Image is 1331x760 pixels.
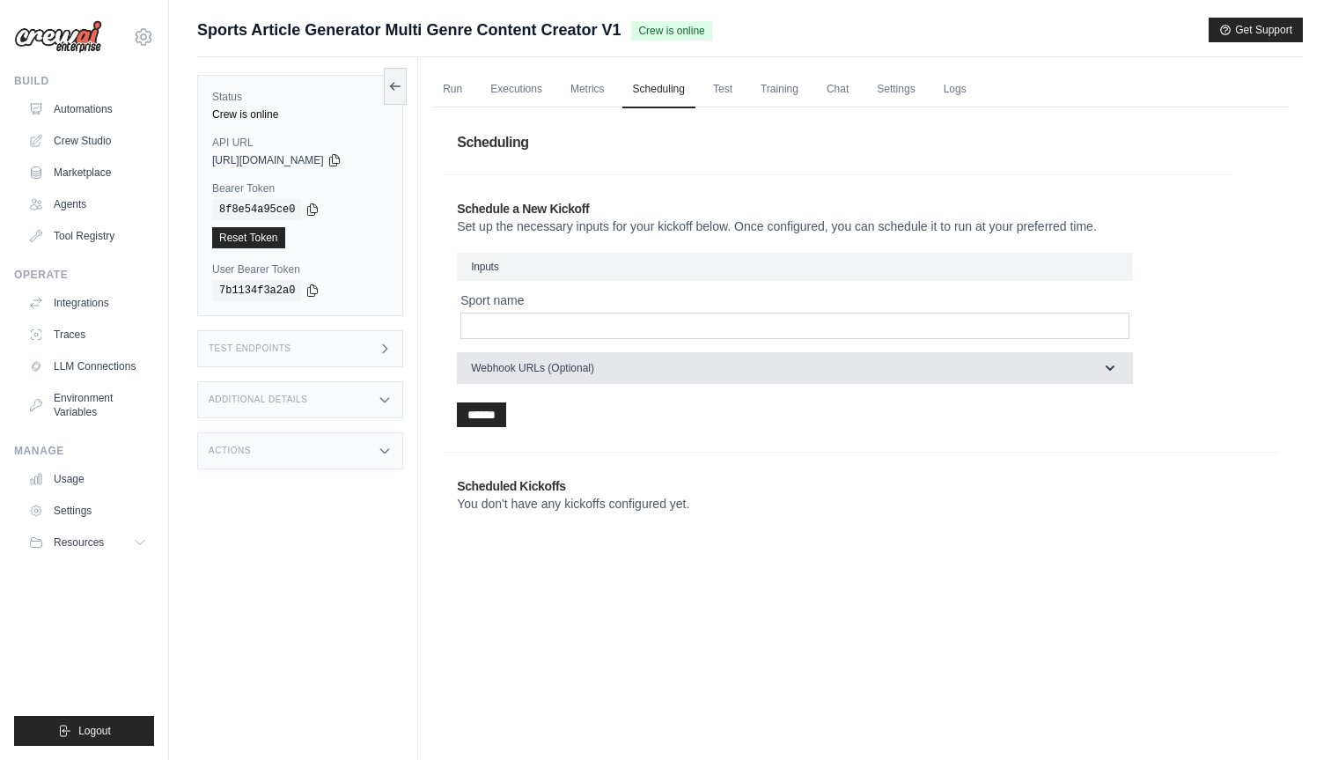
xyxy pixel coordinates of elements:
[54,535,104,550] span: Resources
[432,71,473,108] a: Run
[209,343,291,354] h3: Test Endpoints
[21,222,154,250] a: Tool Registry
[457,200,1217,218] h2: Schedule a New Kickoff
[209,395,307,405] h3: Additional Details
[212,280,302,301] code: 7b1134f3a2a0
[1243,675,1331,760] iframe: Chat Widget
[212,262,388,277] label: User Bearer Token
[471,261,498,273] span: Inputs
[1209,18,1303,42] button: Get Support
[702,71,743,108] a: Test
[460,291,1129,309] label: Sport name
[21,384,154,426] a: Environment Variables
[14,444,154,458] div: Manage
[21,528,154,557] button: Resources
[197,18,621,42] span: Sports Article Generator Multi Genre Content Creator V1
[78,724,111,738] span: Logout
[212,227,285,248] a: Reset Token
[14,716,154,746] button: Logout
[212,181,388,196] label: Bearer Token
[622,71,695,108] a: Scheduling
[21,127,154,155] a: Crew Studio
[21,95,154,123] a: Automations
[457,218,1217,235] p: Set up the necessary inputs for your kickoff below. Once configured, you can schedule it to run a...
[21,159,154,187] a: Marketplace
[457,477,1264,495] h2: Scheduled Kickoffs
[471,361,594,375] span: Webhook URLs (Optional)
[21,190,154,218] a: Agents
[443,118,1278,167] h1: Scheduling
[933,71,977,108] a: Logs
[631,21,711,41] span: Crew is online
[480,71,553,108] a: Executions
[212,153,324,167] span: [URL][DOMAIN_NAME]
[816,71,859,108] a: Chat
[457,495,853,513] p: You don't have any kickoffs configured yet.
[212,136,388,150] label: API URL
[21,289,154,317] a: Integrations
[560,71,615,108] a: Metrics
[866,71,925,108] a: Settings
[14,268,154,282] div: Operate
[14,74,154,88] div: Build
[21,352,154,380] a: LLM Connections
[750,71,809,108] a: Training
[21,497,154,525] a: Settings
[212,107,388,122] div: Crew is online
[457,352,1133,384] button: Webhook URLs (Optional)
[21,465,154,493] a: Usage
[212,90,388,104] label: Status
[14,20,102,54] img: Logo
[21,321,154,349] a: Traces
[209,446,251,456] h3: Actions
[212,199,302,220] code: 8f8e54a95ce0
